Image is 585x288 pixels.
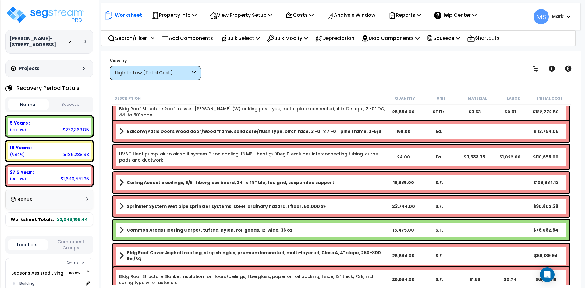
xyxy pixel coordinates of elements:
a: Individual Item [119,106,386,118]
div: 15,985.00 [386,180,421,186]
a: Assembly Title [119,250,386,262]
button: Normal [8,99,49,110]
div: S.F. [421,227,457,233]
small: Initial Cost [537,96,563,101]
b: Mark [552,13,564,20]
div: High to Low (Total Cost) [115,69,190,76]
small: (13.30%) [10,127,26,133]
div: $113,794.05 [528,128,564,134]
b: 5 Years : [10,120,30,126]
span: 100.0% [69,269,85,277]
p: Depreciation [315,34,354,42]
div: $122,772.50 [528,109,564,115]
div: 25,584.00 [386,253,421,259]
div: S.F. [421,180,457,186]
p: Reports [388,11,421,19]
div: SF Flr. [421,109,457,115]
h3: Bonus [17,197,32,202]
div: $0.61 [492,109,528,115]
p: Bulk Modify [267,34,308,42]
small: (6.60%) [10,152,25,157]
span: MS [534,9,549,24]
div: 168.00 [386,128,421,134]
div: Depreciation [312,31,358,45]
p: Analysis Window [327,11,375,19]
button: Squeeze [50,99,91,110]
span: 2,048,158.44 [57,216,88,222]
div: Open Intercom Messenger [540,267,555,282]
div: Add Components [158,31,216,45]
div: 25,584.00 [386,276,421,283]
a: Individual Item [119,151,386,163]
p: Map Components [361,34,420,42]
div: 24.00 [386,154,421,160]
div: S.F. [421,203,457,209]
div: $0.74 [492,276,528,283]
small: Unit [437,96,446,101]
a: Assembly Title [119,127,386,136]
div: 135,238.33 [63,151,89,158]
small: Material [468,96,487,101]
div: Shortcuts [464,31,503,46]
div: $1.66 [457,276,492,283]
b: Common Areas Flooring Carpet, tufted, nylon, roll goods, 12' wide, 36 oz [127,227,292,233]
b: Sprinkler System Wet pipe sprinkler systems, steel, ordinary hazard, 1 floor, 50,000 SF [127,203,326,209]
p: Search/Filter [108,34,147,42]
small: Labor [507,96,520,101]
a: Seasons Assisted Living 100.0% [11,270,63,276]
b: Ceiling Acoustic ceilings, 5/8" fiberglass board, 24" x 48" tile, tee grid, suspended support [127,180,334,186]
a: Assembly Title [119,178,386,187]
div: Building [18,280,83,287]
b: 15 Years : [10,144,32,151]
div: $61,601.16 [528,276,564,283]
div: S.F. [421,253,457,259]
div: View by: [110,58,201,64]
div: $1,022.00 [492,154,528,160]
div: 1,640,551.26 [60,176,89,182]
div: $76,082.84 [528,227,564,233]
div: 15,475.00 [386,227,421,233]
div: Ownership [18,259,93,266]
div: S.F. [421,276,457,283]
img: logo_pro_r.png [5,5,85,24]
p: Help Center [434,11,477,19]
a: Assembly Title [119,226,386,234]
div: $90,802.38 [528,203,564,209]
p: Worksheet [115,11,142,19]
div: $108,884.13 [528,180,564,186]
a: Assembly Title [119,202,386,211]
div: $69,139.94 [528,253,564,259]
p: Costs [285,11,314,19]
span: Worksheet Totals: [11,216,54,222]
div: $3.53 [457,109,492,115]
small: (80.10%) [10,176,26,182]
small: Quantity [395,96,415,101]
p: Squeeze [427,34,460,42]
b: Balcony/Patio Doors Wood door/wood frame, solid core/flush type, birch face, 3'-0" x 7'-0", pine ... [127,128,383,134]
div: 272,368.85 [62,126,89,133]
p: Bulk Select [220,34,260,42]
p: Add Components [161,34,213,42]
p: Property Info [152,11,197,19]
a: Individual Item [119,273,386,286]
b: Bldg Roof Cover Asphalt roofing, strip shingles, premium laminated, multi-layered, Class A, 4" sl... [127,250,386,262]
h3: Projects [19,66,40,72]
p: View Property Setup [210,11,272,19]
button: Locations [8,239,48,250]
div: Ea. [421,154,457,160]
h3: [PERSON_NAME]-[STREET_ADDRESS] [9,36,68,48]
div: $110,658.00 [528,154,564,160]
div: 23,744.00 [386,203,421,209]
div: Ea. [421,128,457,134]
b: 27.5 Year : [10,169,34,176]
button: Component Groups [51,238,91,251]
div: 25,584.00 [386,109,421,115]
p: Shortcuts [467,34,499,43]
div: $3,588.75 [457,154,492,160]
small: Description [115,96,141,101]
h4: Recovery Period Totals [16,85,80,91]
